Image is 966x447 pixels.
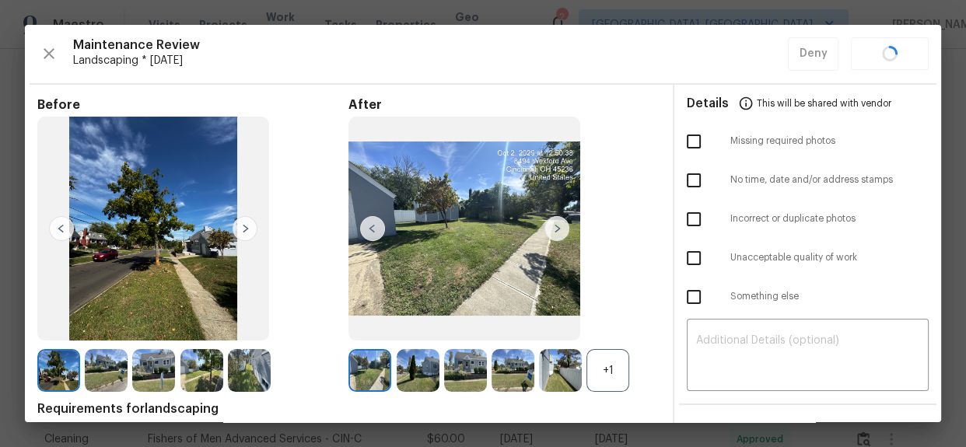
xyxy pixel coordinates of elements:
span: Requirements for landscaping [37,401,660,417]
span: Unacceptable quality of work [730,251,929,264]
span: This will be shared with vendor [757,85,891,122]
img: right-chevron-button-url [233,216,257,241]
span: Missing required photos [730,134,929,148]
span: Maintenance Review [73,37,788,53]
div: No time, date and/or address stamps [674,161,941,200]
span: Something else [730,290,929,303]
img: left-chevron-button-url [360,216,385,241]
div: Missing required photos [674,122,941,161]
span: Incorrect or duplicate photos [730,212,929,225]
div: Unacceptable quality of work [674,239,941,278]
div: +1 [586,349,629,392]
div: Something else [674,278,941,316]
span: Landscaping * [DATE] [73,53,788,68]
div: Incorrect or duplicate photos [674,200,941,239]
img: right-chevron-button-url [544,216,569,241]
span: No time, date and/or address stamps [730,173,929,187]
span: After [348,97,660,113]
img: left-chevron-button-url [49,216,74,241]
span: Details [687,85,729,122]
span: Before [37,97,348,113]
